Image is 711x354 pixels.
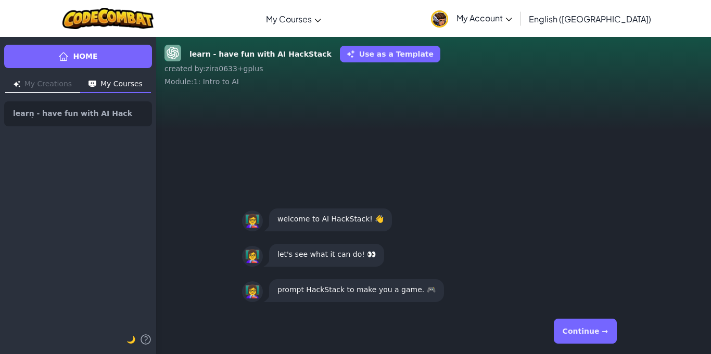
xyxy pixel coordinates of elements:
[164,76,703,87] div: Module : 1: Intro to AI
[4,45,152,68] a: Home
[242,281,263,302] div: 👩‍🏫
[261,5,326,33] a: My Courses
[266,14,312,24] span: My Courses
[126,335,135,344] span: 🌙
[242,246,263,267] div: 👩‍🏫
[164,45,181,61] img: GPT-4
[277,283,436,296] p: prompt HackStack to make you a game. 🎮
[13,110,135,118] span: learn - have fun with AI HackStack
[126,333,135,346] button: 🌙
[340,46,440,62] button: Use as a Template
[62,8,154,29] img: CodeCombat logo
[529,14,651,24] span: English ([GEOGRAPHIC_DATA])
[164,64,263,73] span: created by : zira0633+gplus
[456,12,512,23] span: My Account
[554,319,617,344] button: Continue →
[431,10,448,28] img: avatar
[242,211,263,231] div: 👩‍🏫
[277,248,376,260] p: let's see what it can do! 👀
[4,101,152,126] a: learn - have fun with AI HackStack
[277,213,384,225] p: welcome to AI HackStack! 👋
[88,81,96,87] img: Icon
[80,76,151,93] button: My Courses
[426,2,517,35] a: My Account
[5,76,80,93] button: My Creations
[189,49,332,60] strong: learn - have fun with AI HackStack
[14,81,20,87] img: Icon
[73,51,97,62] span: Home
[524,5,656,33] a: English ([GEOGRAPHIC_DATA])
